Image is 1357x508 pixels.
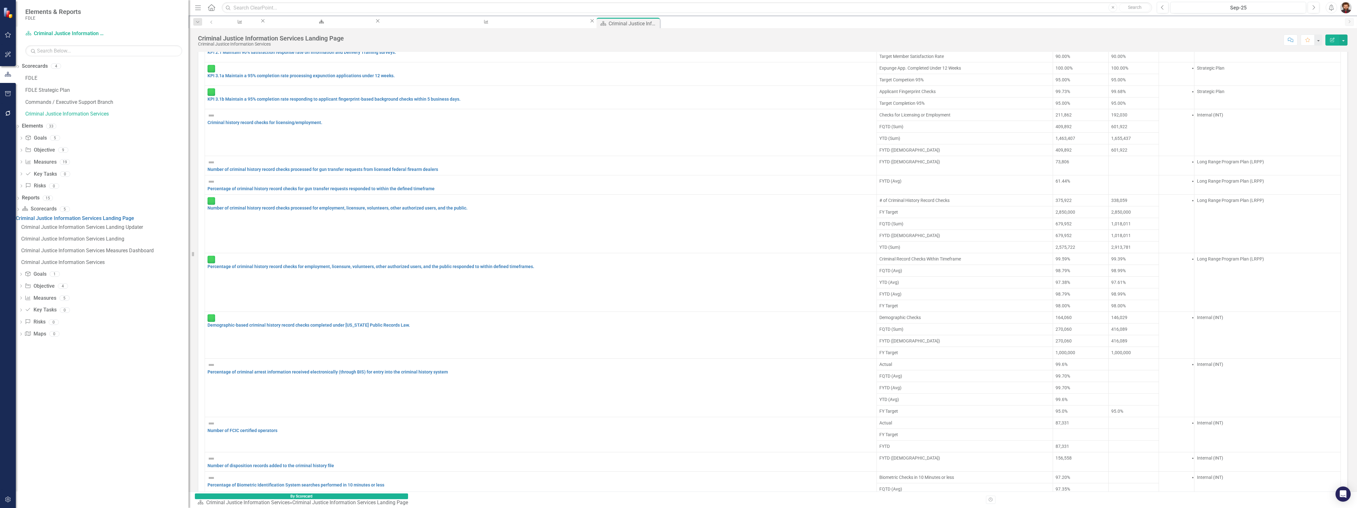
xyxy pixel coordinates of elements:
a: Risks [25,318,45,326]
td: Double-Click to Edit [1194,86,1341,109]
span: 601,922 [1111,124,1127,129]
td: Double-Click to Edit [877,312,1053,323]
span: 90.00% [1056,54,1070,59]
span: YTD (Avg) [879,280,899,285]
span: Search [1128,5,1142,10]
span: 1,000,000 [1056,350,1075,355]
span: FYTD ([DEMOGRAPHIC_DATA]) [879,233,940,238]
span: 95.0% [1056,409,1068,414]
span: FQTD (Avg) [879,373,902,379]
div: 1 [50,272,60,277]
td: Double-Click to Edit [877,429,1053,441]
td: Double-Click to Edit [1194,109,1341,156]
span: Long Range Program Plan (LRPP) [1197,256,1264,261]
a: Number of criminal history record checks processed for employment, licensure, volunteers, other a... [208,205,468,210]
span: Long Range Program Plan (LRPP) [1197,198,1264,203]
span: 1,463,407 [1056,136,1075,141]
div: 0 [49,331,59,337]
div: 15 [43,195,53,201]
span: 416,089 [1111,327,1127,332]
td: Double-Click to Edit [1194,156,1341,175]
a: KPI 3.1a Maintain a 95% completion rate processing expunction applications under 12 weeks. [208,73,395,78]
span: Expunge App. Completed Under 12 Weeks [879,66,961,71]
span: Internal (INT) [1197,362,1223,367]
div: 9 [58,147,68,153]
span: Internal (INT) [1197,315,1223,320]
a: Goals [25,135,46,142]
div: 33 [46,123,56,129]
td: Double-Click to Edit Right Click for Context Menu [205,253,877,312]
span: Strategic Plan [1197,89,1224,94]
td: Double-Click to Edit Right Click for Context Menu [205,312,877,359]
img: Not Defined [208,455,215,462]
td: Double-Click to Edit [1108,86,1159,97]
td: Double-Click to Edit Right Click for Context Menu [205,417,877,452]
div: Criminal Justice Information Services Landing Page [16,215,189,222]
span: 1,000,000 [1111,350,1131,355]
span: 1,018,011 [1111,233,1131,238]
td: Double-Click to Edit [877,62,1053,74]
span: Long Range Program Plan (LRPP) [1197,179,1264,184]
a: Percentage of criminal history record checks for employment, licensure, volunteers, other authori... [208,264,534,269]
span: 146,029 [1111,315,1127,320]
td: Double-Click to Edit [1194,175,1341,195]
img: Proceeding as Planned [208,197,215,205]
td: Double-Click to Edit [1108,312,1159,323]
td: Double-Click to Edit [877,109,1053,121]
td: Double-Click to Edit [1053,62,1108,74]
a: Objective [25,283,54,290]
div: Criminal Justice Information Services Landing Updater [272,24,369,32]
td: Double-Click to Edit [1108,417,1159,429]
div: KPI 1.1 Maintain agency audits to validate that contributing agencies are within the established ... [387,24,583,32]
div: 0 [60,171,70,177]
span: 97.35% [1056,486,1070,492]
span: FY Target [879,432,898,437]
td: Double-Click to Edit Right Click for Context Menu [205,156,877,175]
span: 99.70% [1056,373,1070,379]
a: Criminal Justice Information Services [25,30,104,37]
td: Double-Click to Edit [1108,195,1159,206]
div: CJIS Quick Stats [224,24,254,32]
a: CJIS Quick Stats [218,18,260,26]
div: Criminal Justice Information Services Landing Page [609,20,658,28]
button: Christopher Kenworthy [1340,2,1352,13]
span: Long Range Program Plan (LRPP) [1197,159,1264,164]
img: Not Defined [208,474,215,482]
span: 87,331 [1056,420,1069,425]
span: 95.00% [1111,101,1126,106]
div: 0 [60,307,70,313]
span: 95.00% [1056,77,1070,82]
span: FQTD (Avg) [879,268,902,273]
span: 2,850,000 [1111,210,1131,215]
div: 0 [49,319,59,325]
span: 601,922 [1111,147,1127,153]
span: FQTD (Sum) [879,327,903,332]
span: FYTD [879,444,890,449]
td: Double-Click to Edit Right Click for Context Menu [205,62,877,86]
span: 270,060 [1056,327,1072,332]
img: Not Defined [208,361,215,369]
a: Criminal history record checks for licensing/employment. [208,120,322,125]
span: 98.99% [1111,292,1126,297]
td: Double-Click to Edit [1108,253,1159,265]
span: 338,059 [1111,198,1127,203]
a: FDLE [25,75,189,82]
div: Criminal Justice Information Services Landing Updater [21,224,189,230]
div: 5 [59,295,70,301]
span: FQTD (Sum) [879,124,903,129]
a: Criminal Justice Information Services Landing [20,234,189,244]
td: Double-Click to Edit [1159,417,1194,452]
div: 5 [60,206,70,212]
span: FQTD (Sum) [879,221,903,226]
span: Internal (INT) [1197,112,1223,117]
span: 100.00% [1111,66,1128,71]
span: 679,952 [1056,221,1072,226]
span: 2,575,722 [1056,245,1075,250]
a: Criminal Justice Information Services [25,110,189,118]
span: 409,892 [1056,124,1072,129]
div: 19 [60,159,70,165]
span: # of Criminal History Record Checks [879,198,950,203]
span: Internal (INT) [1197,455,1223,461]
a: Number of criminal history record checks processed for gun transfer requests from licensed federa... [208,167,438,172]
span: 95.0% [1111,409,1123,414]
